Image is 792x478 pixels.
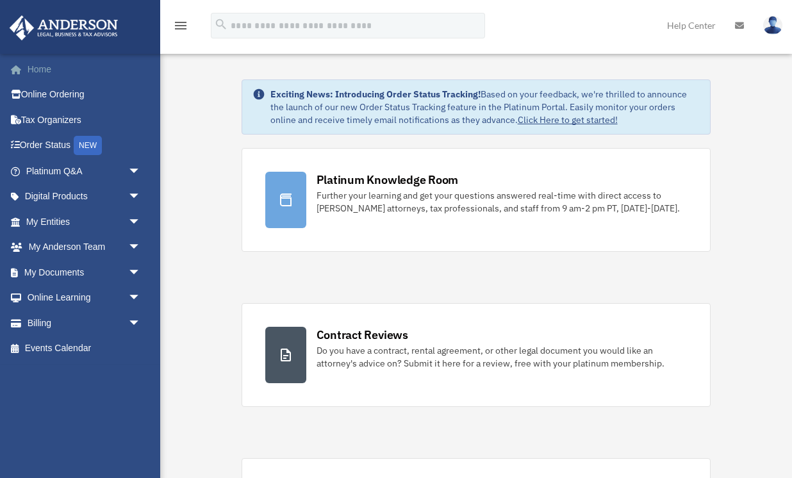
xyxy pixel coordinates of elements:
[317,344,688,370] div: Do you have a contract, rental agreement, or other legal document you would like an attorney's ad...
[270,88,700,126] div: Based on your feedback, we're thrilled to announce the launch of our new Order Status Tracking fe...
[9,82,160,108] a: Online Ordering
[9,285,160,311] a: Online Learningarrow_drop_down
[270,88,481,100] strong: Exciting News: Introducing Order Status Tracking!
[9,133,160,159] a: Order StatusNEW
[128,260,154,286] span: arrow_drop_down
[317,189,688,215] div: Further your learning and get your questions answered real-time with direct access to [PERSON_NAM...
[9,260,160,285] a: My Documentsarrow_drop_down
[128,235,154,261] span: arrow_drop_down
[242,148,711,252] a: Platinum Knowledge Room Further your learning and get your questions answered real-time with dire...
[317,327,408,343] div: Contract Reviews
[9,336,160,361] a: Events Calendar
[9,310,160,336] a: Billingarrow_drop_down
[128,184,154,210] span: arrow_drop_down
[9,158,160,184] a: Platinum Q&Aarrow_drop_down
[74,136,102,155] div: NEW
[128,310,154,336] span: arrow_drop_down
[173,22,188,33] a: menu
[242,303,711,407] a: Contract Reviews Do you have a contract, rental agreement, or other legal document you would like...
[9,107,160,133] a: Tax Organizers
[317,172,459,188] div: Platinum Knowledge Room
[9,209,160,235] a: My Entitiesarrow_drop_down
[6,15,122,40] img: Anderson Advisors Platinum Portal
[763,16,782,35] img: User Pic
[128,285,154,311] span: arrow_drop_down
[518,114,618,126] a: Click Here to get started!
[173,18,188,33] i: menu
[9,56,160,82] a: Home
[9,184,160,210] a: Digital Productsarrow_drop_down
[128,209,154,235] span: arrow_drop_down
[128,158,154,185] span: arrow_drop_down
[214,17,228,31] i: search
[9,235,160,260] a: My Anderson Teamarrow_drop_down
